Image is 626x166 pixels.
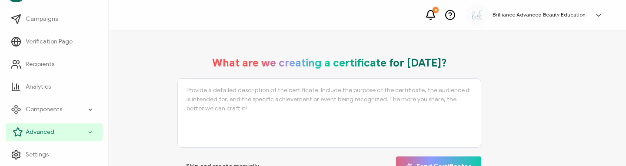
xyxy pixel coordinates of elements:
[26,15,58,23] span: Campaigns
[493,12,586,18] h5: Brilliance Advanced Beauty Education
[26,105,62,114] span: Components
[6,78,103,96] a: Analytics
[26,128,54,136] span: Advanced
[433,7,439,13] div: 8
[26,150,49,159] span: Settings
[6,56,103,73] a: Recipients
[212,56,447,70] h1: What are we creating a certificate for [DATE]?
[6,146,103,163] a: Settings
[26,60,54,69] span: Recipients
[6,10,103,28] a: Campaigns
[26,83,51,91] span: Analytics
[26,37,73,46] span: Verification Page
[471,10,484,21] img: a2bf8c6c-3aba-43b4-8354-ecfc29676cf6.jpg
[6,33,103,50] a: Verification Page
